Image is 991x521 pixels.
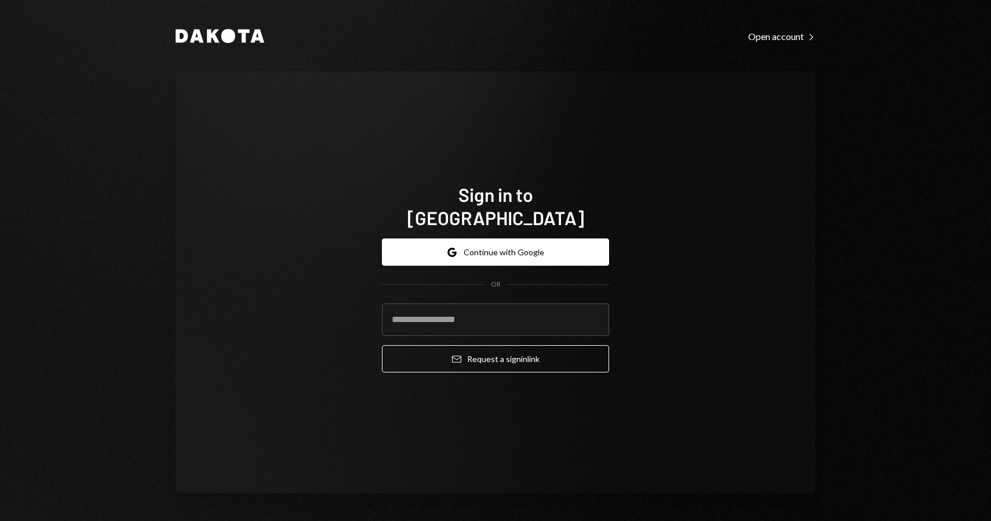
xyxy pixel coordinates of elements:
button: Continue with Google [382,238,609,266]
a: Open account [748,30,815,42]
div: OR [491,280,501,290]
h1: Sign in to [GEOGRAPHIC_DATA] [382,183,609,229]
div: Open account [748,31,815,42]
button: Request a signinlink [382,345,609,372]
